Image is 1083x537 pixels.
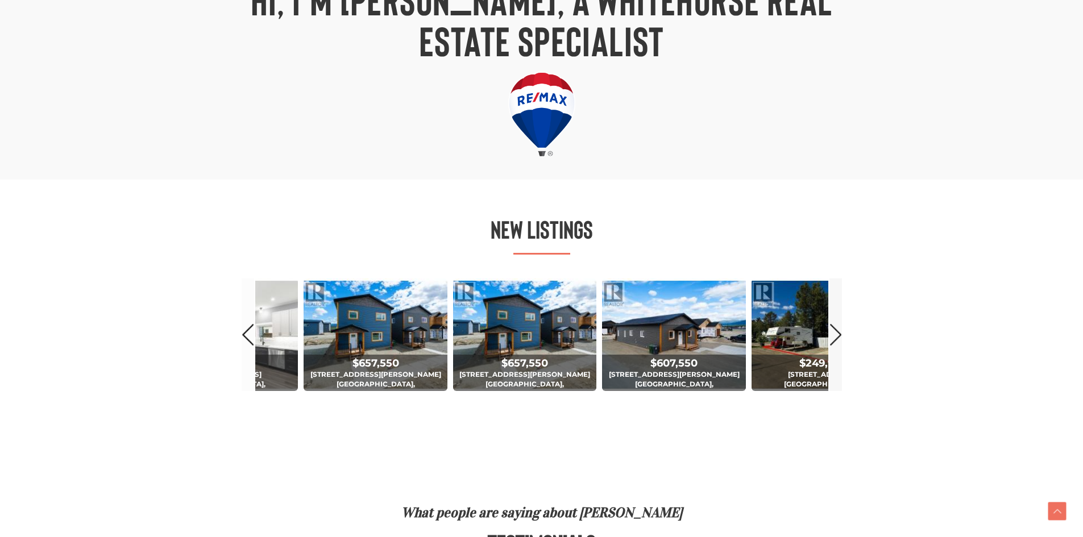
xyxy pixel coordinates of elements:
span: [STREET_ADDRESS] [GEOGRAPHIC_DATA], [GEOGRAPHIC_DATA] [752,356,895,424]
h4: What people are saying about [PERSON_NAME] [223,506,860,519]
img: <div class="price">$657,550</div> 28 Beryl Place<br>Whitehorse, Yukon<br><div class='bed_bath'>3 ... [304,278,447,390]
span: [STREET_ADDRESS][PERSON_NAME] [GEOGRAPHIC_DATA], [GEOGRAPHIC_DATA] [304,356,447,424]
img: <div class="price">$657,550</div> 24 Beryl Place<br>Whitehorse, Yukon<br><div class='bed_bath'>3 ... [453,278,597,390]
span: [STREET_ADDRESS][PERSON_NAME] [GEOGRAPHIC_DATA], [GEOGRAPHIC_DATA] [602,356,746,424]
img: <div class="price">$607,550</div> 26 Beryl Place<br>Whitehorse, Yukon<br><div class='bed_bath'>3 ... [602,278,746,390]
h2: New Listings [297,217,786,242]
div: $657,550 [305,357,446,369]
div: $657,550 [454,357,596,369]
div: $249,900 [753,357,894,369]
span: [STREET_ADDRESS][PERSON_NAME] [GEOGRAPHIC_DATA], [GEOGRAPHIC_DATA] [453,356,597,424]
a: Prev [242,278,254,390]
div: $607,550 [603,357,745,369]
a: Next [829,278,842,390]
img: <div class="price">$249,900</div> 203-986 Range Road<br>Whitehorse, Yukon<br><div class='bed_bath... [752,278,895,390]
